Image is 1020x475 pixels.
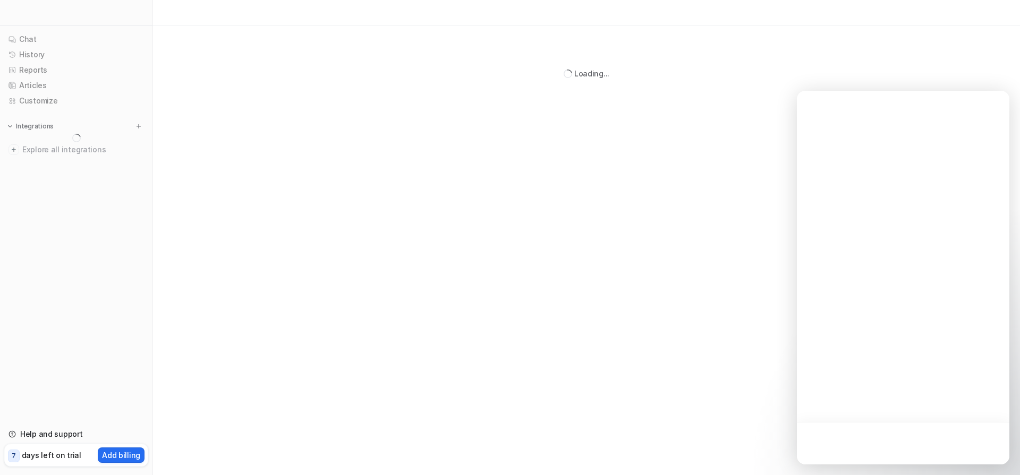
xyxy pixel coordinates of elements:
a: Help and support [4,427,148,442]
a: Customize [4,93,148,108]
p: Integrations [16,122,54,131]
a: Chat [4,32,148,47]
button: Add billing [98,447,144,463]
div: Loading... [574,68,609,79]
button: Integrations [4,121,57,132]
img: menu_add.svg [135,123,142,130]
img: expand menu [6,123,14,130]
a: Articles [4,78,148,93]
p: days left on trial [22,450,81,461]
span: Explore all integrations [22,141,144,158]
p: 7 [12,451,16,461]
p: Add billing [102,450,140,461]
img: explore all integrations [8,144,19,155]
a: Explore all integrations [4,142,148,157]
a: Reports [4,63,148,77]
a: History [4,47,148,62]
